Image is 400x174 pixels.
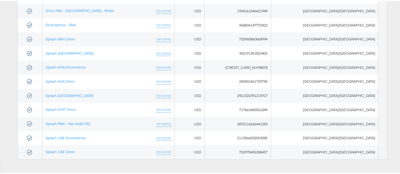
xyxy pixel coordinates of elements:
td: 752970455308457 [205,144,271,158]
td: 355191351823402 [205,45,271,60]
a: Shoexpress - RNA [46,21,76,26]
td: [CREDIT_CARD_NUMBER] [205,59,271,74]
a: Splash UAE Omni [46,148,75,153]
a: Splash [GEOGRAPHIC_DATA] [46,92,93,97]
td: [GEOGRAPHIC_DATA]/[GEOGRAPHIC_DATA] [271,45,378,60]
td: 200401561729745 [205,74,271,88]
a: Splash BAH Omni [46,36,75,40]
a: Splash RNA - Pan Arab F3D [46,120,90,125]
td: 2921322391215917 [205,88,271,102]
td: 2870116626441250 [205,116,271,130]
a: (rename) [156,64,171,69]
td: 717663485551849 [205,102,271,116]
td: 2113566502003085 [205,130,271,144]
a: (rename) [156,36,171,41]
a: (rename) [156,135,171,140]
td: USD [174,130,204,144]
a: (rename) [156,21,171,27]
td: USD [174,3,204,17]
td: USD [174,74,204,88]
a: (rename) [156,78,171,83]
td: 732960860668994 [205,31,271,45]
a: Splash UAE Ecommerce [46,135,86,139]
td: USD [174,17,204,31]
a: Splash KSA Omni [46,78,75,83]
a: (rename) [156,148,171,154]
td: USD [174,59,204,74]
td: [GEOGRAPHIC_DATA]/[GEOGRAPHIC_DATA] [271,3,378,17]
td: USD [174,31,204,45]
a: (rename) [156,50,171,55]
td: USD [174,116,204,130]
a: Shoe Mart - [GEOGRAPHIC_DATA] - Retail [46,7,114,12]
a: (rename) [156,120,171,126]
a: (rename) [156,92,171,98]
a: (rename) [156,7,171,13]
td: [GEOGRAPHIC_DATA]/[GEOGRAPHIC_DATA] [271,116,378,130]
a: Splash [GEOGRAPHIC_DATA] [46,50,93,55]
a: Splash KWT Omni [46,106,76,111]
a: (rename) [156,106,171,111]
td: [GEOGRAPHIC_DATA]/[GEOGRAPHIC_DATA] [271,144,378,158]
td: 968804147772422 [205,17,271,31]
td: [GEOGRAPHIC_DATA]/[GEOGRAPHIC_DATA] [271,17,378,31]
td: [GEOGRAPHIC_DATA]/[GEOGRAPHIC_DATA] [271,31,378,45]
td: [GEOGRAPHIC_DATA]/[GEOGRAPHIC_DATA] [271,74,378,88]
a: Splash KSA Ecommerce [46,64,86,69]
td: [GEOGRAPHIC_DATA]/[GEOGRAPHIC_DATA] [271,130,378,144]
td: [GEOGRAPHIC_DATA]/[GEOGRAPHIC_DATA] [271,59,378,74]
td: USD [174,88,204,102]
td: [GEOGRAPHIC_DATA]/[GEOGRAPHIC_DATA] [271,102,378,116]
td: USD [174,102,204,116]
td: [GEOGRAPHIC_DATA]/[GEOGRAPHIC_DATA] [271,88,378,102]
td: USD [174,45,204,60]
td: 1934161546621949 [205,3,271,17]
td: USD [174,144,204,158]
